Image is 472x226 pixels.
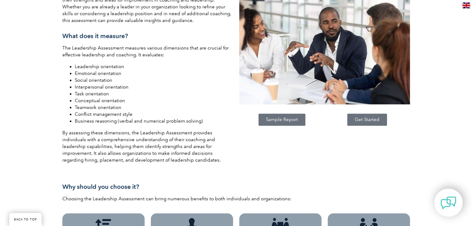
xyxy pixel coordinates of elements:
p: The Leadership Assessment measures various dimensions that are crucial for effective leadership a... [62,45,233,58]
li: Business reasoning (verbal and numerical problem solving) [75,118,233,124]
img: contact-chat.png [441,195,456,211]
img: en [462,2,470,8]
p: Choosing the Leadership Assessment can bring numerous benefits to both individuals and organizati... [62,195,410,202]
a: BACK TO TOP [9,213,42,226]
a: Sample Report [258,114,305,126]
p: By assessing these dimensions, the Leadership Assessment provides individuals with a comprehensiv... [62,129,233,163]
li: Teamwork orientation [75,104,233,111]
li: Leadership orientation [75,63,233,70]
li: Conceptual orientation [75,97,233,104]
li: Interpersonal orientation [75,84,233,90]
a: Get Started [347,114,387,126]
li: Emotional orientation [75,70,233,77]
h3: What does it measure? [62,32,233,40]
li: Task orientation [75,90,233,97]
h3: Why should you choose it? [62,183,410,191]
span: Sample Report [266,117,298,122]
li: Conflict management style [75,111,233,118]
span: Get Started [355,117,380,122]
li: Social orientation [75,77,233,84]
